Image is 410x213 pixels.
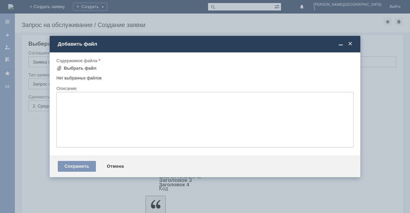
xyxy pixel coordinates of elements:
div: Описание [56,86,352,91]
span: Закрыть [347,41,354,47]
div: Выбрать файл [64,66,97,71]
div: Добавить файл [58,41,354,47]
div: Нет выбранных файлов [56,73,354,81]
div: Содержимое файла [56,58,352,63]
div: Прошу удалить отложенный чек за [DATE] Файл во вложении. [3,3,99,14]
span: Свернуть (Ctrl + M) [337,41,344,47]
